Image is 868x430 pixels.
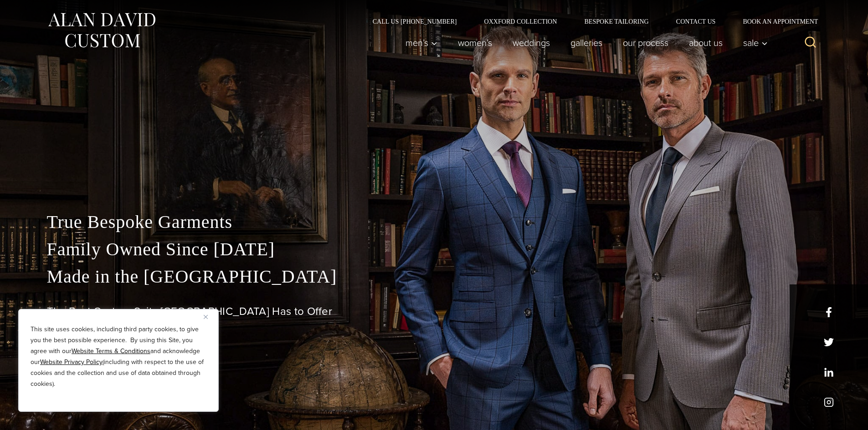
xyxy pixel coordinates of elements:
a: About Us [678,34,733,52]
p: True Bespoke Garments Family Owned Since [DATE] Made in the [GEOGRAPHIC_DATA] [47,208,822,290]
span: Sale [743,38,768,47]
img: Alan David Custom [47,10,156,51]
a: Book an Appointment [729,18,821,25]
a: Women’s [447,34,502,52]
a: Website Terms & Conditions [72,346,150,356]
a: Oxxford Collection [470,18,570,25]
a: Call Us [PHONE_NUMBER] [359,18,471,25]
button: Close [204,311,215,322]
a: Contact Us [663,18,729,25]
a: Galleries [560,34,612,52]
button: View Search Form [800,32,822,54]
h1: The Best Custom Suits [GEOGRAPHIC_DATA] Has to Offer [47,305,822,318]
a: Our Process [612,34,678,52]
p: This site uses cookies, including third party cookies, to give you the best possible experience. ... [31,324,206,390]
a: Bespoke Tailoring [570,18,662,25]
nav: Primary Navigation [395,34,772,52]
span: Men’s [406,38,437,47]
nav: Secondary Navigation [359,18,822,25]
a: Website Privacy Policy [40,357,103,367]
img: Close [204,315,208,319]
a: weddings [502,34,560,52]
